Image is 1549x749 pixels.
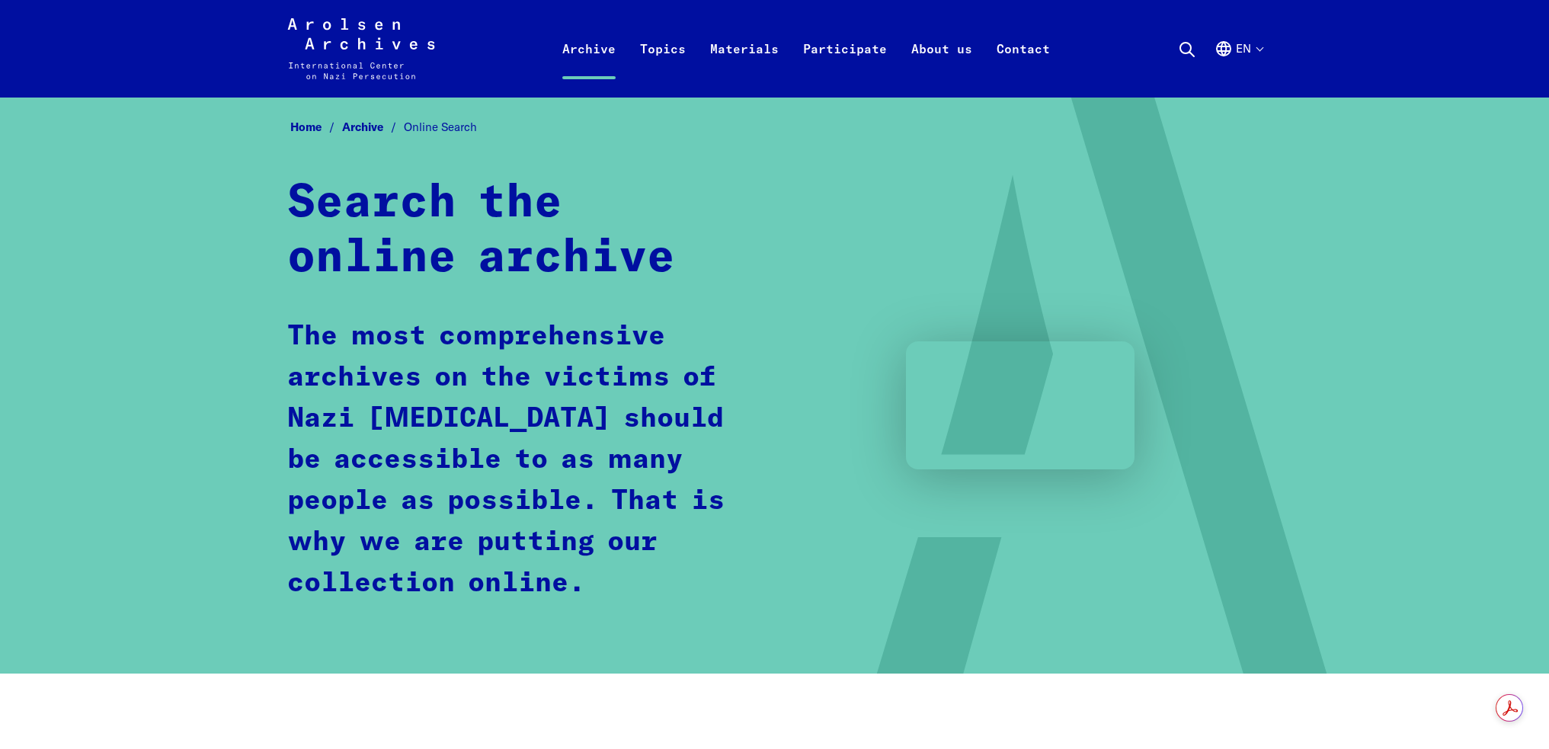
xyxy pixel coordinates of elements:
[698,37,791,98] a: Materials
[287,116,1263,139] nav: Breadcrumb
[628,37,698,98] a: Topics
[550,18,1062,79] nav: Primary
[342,120,404,134] a: Archive
[1215,40,1263,94] button: English, language selection
[791,37,899,98] a: Participate
[899,37,984,98] a: About us
[290,120,342,134] a: Home
[404,120,477,134] span: Online Search
[550,37,628,98] a: Archive
[287,181,675,281] strong: Search the online archive
[984,37,1062,98] a: Contact
[287,316,748,604] p: The most comprehensive archives on the victims of Nazi [MEDICAL_DATA] should be accessible to as ...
